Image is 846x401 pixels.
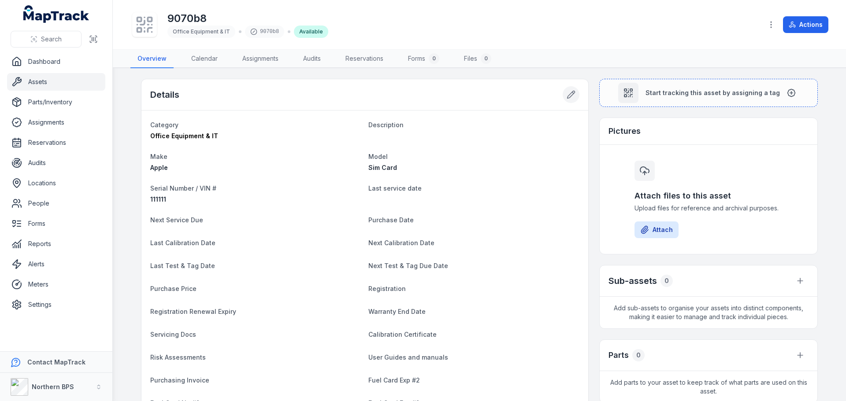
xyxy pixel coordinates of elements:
[41,35,62,44] span: Search
[368,331,437,338] span: Calibration Certificate
[609,349,629,361] h3: Parts
[167,11,328,26] h1: 9070b8
[150,216,203,224] span: Next Service Due
[150,88,179,101] h2: Details
[7,215,105,232] a: Forms
[150,239,215,246] span: Last Calibration Date
[368,239,434,246] span: Next Calibration Date
[130,50,174,68] a: Overview
[7,174,105,192] a: Locations
[7,296,105,313] a: Settings
[32,383,74,390] strong: Northern BPS
[294,26,328,38] div: Available
[7,276,105,293] a: Meters
[632,349,645,361] div: 0
[401,50,446,68] a: Forms0
[368,308,426,315] span: Warranty End Date
[7,134,105,151] a: Reservations
[634,221,679,238] button: Attach
[646,88,780,97] span: Start tracking this asset by assigning a tag
[11,31,82,48] button: Search
[184,50,225,68] a: Calendar
[609,275,657,287] h2: Sub-assets
[609,125,641,137] h3: Pictures
[7,114,105,131] a: Assignments
[7,53,105,70] a: Dashboard
[245,26,284,38] div: 9070b8
[150,153,167,160] span: Make
[368,353,448,361] span: User Guides and manuals
[150,285,197,292] span: Purchase Price
[296,50,328,68] a: Audits
[27,358,85,366] strong: Contact MapTrack
[429,53,439,64] div: 0
[7,195,105,212] a: People
[368,376,420,384] span: Fuel Card Exp #2
[634,190,783,202] h3: Attach files to this asset
[150,184,216,192] span: Serial Number / VIN #
[7,73,105,91] a: Assets
[173,28,230,35] span: Office Equipment & IT
[23,5,89,23] a: MapTrack
[368,184,422,192] span: Last service date
[7,235,105,253] a: Reports
[235,50,286,68] a: Assignments
[150,308,236,315] span: Registration Renewal Expiry
[368,153,388,160] span: Model
[368,164,397,171] span: Sim Card
[150,132,218,140] span: Office Equipment & IT
[7,154,105,172] a: Audits
[150,331,196,338] span: Servicing Docs
[150,195,166,203] span: 111111
[150,121,178,129] span: Category
[7,93,105,111] a: Parts/Inventory
[457,50,498,68] a: Files0
[338,50,390,68] a: Reservations
[481,53,491,64] div: 0
[783,16,828,33] button: Actions
[150,353,206,361] span: Risk Assessments
[634,204,783,213] span: Upload files for reference and archival purposes.
[368,121,404,129] span: Description
[660,275,673,287] div: 0
[368,285,406,292] span: Registration
[150,164,168,171] span: Apple
[368,216,414,224] span: Purchase Date
[600,297,817,328] span: Add sub-assets to organise your assets into distinct components, making it easier to manage and t...
[150,262,215,269] span: Last Test & Tag Date
[368,262,448,269] span: Next Test & Tag Due Date
[599,79,818,107] button: Start tracking this asset by assigning a tag
[150,376,209,384] span: Purchasing Invoice
[7,255,105,273] a: Alerts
